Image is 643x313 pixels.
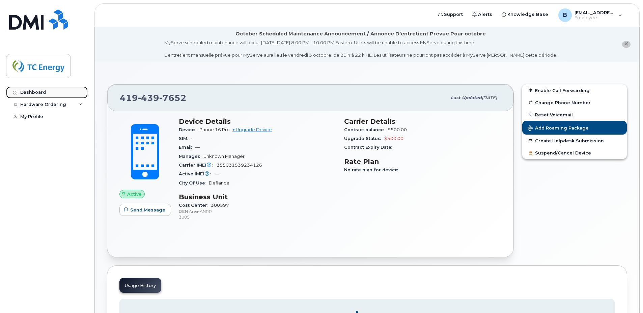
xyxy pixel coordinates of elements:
[522,147,627,159] button: Suspend/Cancel Device
[344,117,501,125] h3: Carrier Details
[179,214,336,220] p: 3005
[232,127,272,132] a: + Upgrade Device
[614,284,638,308] iframe: Messenger Launcher
[217,163,262,168] span: 355031539234126
[522,135,627,147] a: Create Helpdesk Submission
[522,96,627,109] button: Change Phone Number
[522,109,627,121] button: Reset Voicemail
[198,127,230,132] span: iPhone 16 Pro
[215,171,219,176] span: —
[522,121,627,135] button: Add Roaming Package
[384,136,403,141] span: $500.00
[191,136,193,141] span: -
[535,88,590,93] span: Enable Call Forwarding
[235,30,486,37] div: October Scheduled Maintenance Announcement / Annonce D'entretient Prévue Pour octobre
[130,207,165,213] span: Send Message
[179,136,191,141] span: SIM
[522,84,627,96] button: Enable Call Forwarding
[138,93,159,103] span: 439
[120,93,187,103] span: 419
[179,180,209,186] span: City Of Use
[179,203,211,208] span: Cost Center
[179,127,198,132] span: Device
[179,117,336,125] h3: Device Details
[195,145,200,150] span: —
[179,208,336,214] p: DEN Area-ANRP
[127,191,142,197] span: Active
[344,167,401,172] span: No rate plan for device
[482,95,497,100] span: [DATE]
[179,193,336,201] h3: Business Unit
[451,95,482,100] span: Last updated
[164,39,557,58] div: MyServe scheduled maintenance will occur [DATE][DATE] 8:00 PM - 10:00 PM Eastern. Users will be u...
[344,145,395,150] span: Contract Expiry Date
[179,203,336,220] span: 300597
[203,154,245,159] span: Unknown Manager
[179,154,203,159] span: Manager
[179,171,215,176] span: Active IMEI
[528,125,589,132] span: Add Roaming Package
[622,41,631,48] button: close notification
[179,145,195,150] span: Email
[179,163,217,168] span: Carrier IMEI
[159,93,187,103] span: 7652
[119,204,171,216] button: Send Message
[344,127,388,132] span: Contract balance
[344,158,501,166] h3: Rate Plan
[344,136,384,141] span: Upgrade Status
[388,127,407,132] span: $500.00
[209,180,229,186] span: Defiance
